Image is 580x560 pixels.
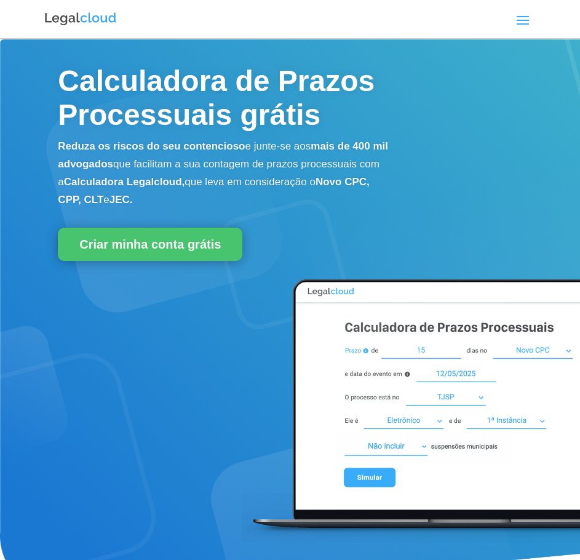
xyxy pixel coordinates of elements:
img: Calculadora de Prazos Processuais Legalcloud [242,267,580,544]
a: Calculadora de Prazos Processuais Legalcloud [242,535,580,545]
a: Criar minha conta grátis [58,228,242,261]
b: Calculadora Legalcloud, [64,176,185,188]
b: Novo CPC, CPP, CLT [58,176,369,206]
b: Reduza os riscos do seu contencioso [58,140,245,152]
b: mais de 400 mil advogados [58,140,388,170]
span: Calculadora de Prazos Processuais grátis [58,65,375,131]
b: JEC. [109,194,133,206]
img: Logo da Legalcloud [44,11,117,27]
p: e junte-se aos que facilitam a sua contagem de prazos processuais com a que leva em consideração o e [58,138,394,209]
